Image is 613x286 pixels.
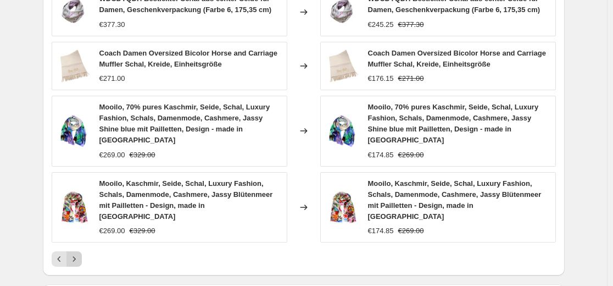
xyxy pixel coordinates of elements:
[368,73,394,84] div: €176.15
[398,19,424,30] strike: €377.30
[368,179,542,221] span: Mooilo, Kaschmir, Seide, Schal, Luxury Fashion, Schals, Damenmode, Cashmere, Jassy Blütenmeer mit...
[326,191,359,224] img: 816Omeirt9L_80x.jpg
[368,150,394,161] div: €174.85
[66,251,82,267] button: Next
[130,150,155,161] strike: €329.00
[130,226,155,237] strike: €329.00
[398,73,424,84] strike: €271.00
[99,19,125,30] div: €377.30
[58,50,91,82] img: 310CIsRwFWL_80x.jpg
[398,150,424,161] strike: €269.00
[368,103,539,144] span: Mooilo, 70% pures Kaschmir, Seide, Schal, Luxury Fashion, Schals, Damenmode, Cashmere, Jassy Shin...
[52,251,67,267] button: Previous
[99,150,125,161] div: €269.00
[99,103,270,144] span: Mooilo, 70% pures Kaschmir, Seide, Schal, Luxury Fashion, Schals, Damenmode, Cashmere, Jassy Shin...
[99,73,125,84] div: €271.00
[368,226,394,237] div: €174.85
[99,49,277,68] span: Coach Damen Oversized Bicolor Horse and Carriage Muffler Schal, Kreide, Einheitsgröße
[326,50,359,82] img: 310CIsRwFWL_80x.jpg
[326,114,359,147] img: 71pfS-JpRtL_80x.jpg
[99,179,273,221] span: Mooilo, Kaschmir, Seide, Schal, Luxury Fashion, Schals, Damenmode, Cashmere, Jassy Blütenmeer mit...
[99,226,125,237] div: €269.00
[58,191,91,224] img: 816Omeirt9L_80x.jpg
[52,251,82,267] nav: Pagination
[368,19,394,30] div: €245.25
[368,49,546,68] span: Coach Damen Oversized Bicolor Horse and Carriage Muffler Schal, Kreide, Einheitsgröße
[398,226,424,237] strike: €269.00
[58,114,91,147] img: 71pfS-JpRtL_80x.jpg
